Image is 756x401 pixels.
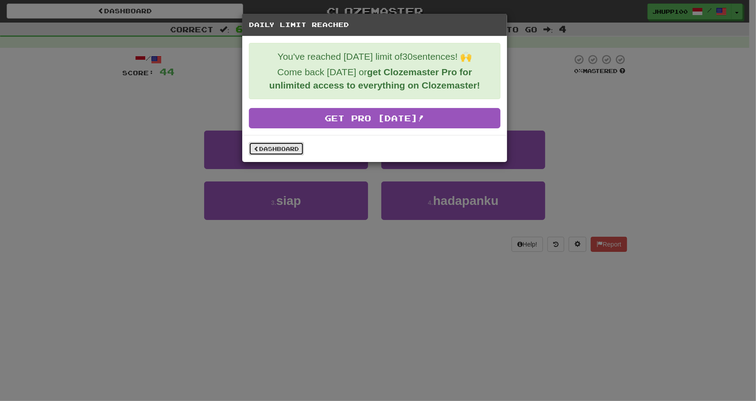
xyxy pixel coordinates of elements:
p: Come back [DATE] or [256,66,493,92]
a: Dashboard [249,142,304,155]
strong: get Clozemaster Pro for unlimited access to everything on Clozemaster! [269,67,480,90]
p: You've reached [DATE] limit of 30 sentences! 🙌 [256,50,493,63]
a: Get Pro [DATE]! [249,108,500,128]
h5: Daily Limit Reached [249,20,500,29]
